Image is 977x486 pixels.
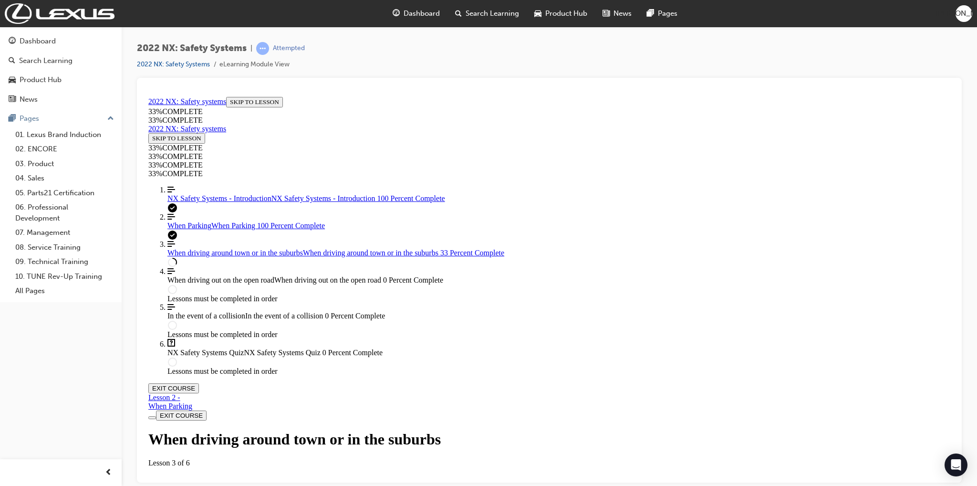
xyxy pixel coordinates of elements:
[11,254,118,269] a: 09. Technical Training
[11,171,118,186] a: 04. Sales
[9,95,16,104] span: news-icon
[4,32,137,68] section: Course Information
[9,115,16,123] span: pages-icon
[107,113,114,125] span: up-icon
[4,23,806,32] div: 33 % COMPLETE
[4,290,54,300] button: EXIT COURSE
[250,43,252,54] span: |
[11,225,118,240] a: 07. Management
[11,142,118,157] a: 02. ENCORE
[4,110,118,127] button: Pages
[4,31,118,110] button: DashboardSearch LearningProduct HubNews
[11,186,118,201] a: 05. Parts21 Certification
[4,4,82,12] a: 2022 NX: Safety systems
[11,317,62,328] button: EXIT COURSE
[11,240,118,255] a: 08. Service Training
[19,55,73,66] div: Search Learning
[4,71,118,89] a: Product Hub
[9,37,16,46] span: guage-icon
[4,300,48,317] a: Lesson 2 - When Parking
[545,8,587,19] span: Product Hub
[11,127,118,142] a: 01. Lexus Brand Induction
[4,32,118,50] a: Dashboard
[4,4,806,283] section: Course Overview
[11,269,118,284] a: 10. TUNE Rev-Up Training
[4,323,11,326] button: Toggle Course Overview
[137,60,210,68] a: 2022 NX: Safety Systems
[20,94,38,105] div: News
[404,8,440,19] span: Dashboard
[4,52,118,70] a: Search Learning
[956,5,972,22] button: [PERSON_NAME]
[105,467,112,479] span: prev-icon
[595,4,639,23] a: news-iconNews
[4,14,806,23] div: 33 % COMPLETE
[4,32,82,40] a: 2022 NX: Safety systems
[4,366,806,374] div: Lesson 3 of 6
[4,76,806,85] div: 33 % COMPLETE
[11,157,118,171] a: 03. Product
[4,40,61,51] button: SKIP TO LESSON
[385,4,447,23] a: guage-iconDashboard
[20,36,56,47] div: Dashboard
[658,8,677,19] span: Pages
[639,4,685,23] a: pages-iconPages
[137,43,247,54] span: 2022 NX: Safety Systems
[647,8,654,20] span: pages-icon
[4,68,806,76] div: 33 % COMPLETE
[613,8,632,19] span: News
[20,113,39,124] div: Pages
[4,338,806,355] h1: When driving around town or in the suburbs
[219,59,290,70] li: eLearning Module View
[4,59,137,68] div: 33 % COMPLETE
[20,74,62,85] div: Product Hub
[527,4,595,23] a: car-iconProduct Hub
[945,454,967,476] div: Open Intercom Messenger
[273,44,305,53] div: Attempted
[4,309,48,317] div: When Parking
[4,4,806,32] section: Course Information
[447,4,527,23] a: search-iconSearch Learning
[256,42,269,55] span: learningRecordVerb_ATTEMPT-icon
[11,200,118,225] a: 06. Professional Development
[4,300,48,317] div: Lesson 2 -
[9,57,15,65] span: search-icon
[455,8,462,20] span: search-icon
[4,91,118,108] a: News
[5,3,114,24] img: Trak
[603,8,610,20] span: news-icon
[82,4,138,14] button: SKIP TO LESSON
[534,8,541,20] span: car-icon
[466,8,519,19] span: Search Learning
[4,51,137,59] div: 33 % COMPLETE
[4,93,806,283] nav: Course Outline
[11,284,118,298] a: All Pages
[9,76,16,85] span: car-icon
[393,8,400,20] span: guage-icon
